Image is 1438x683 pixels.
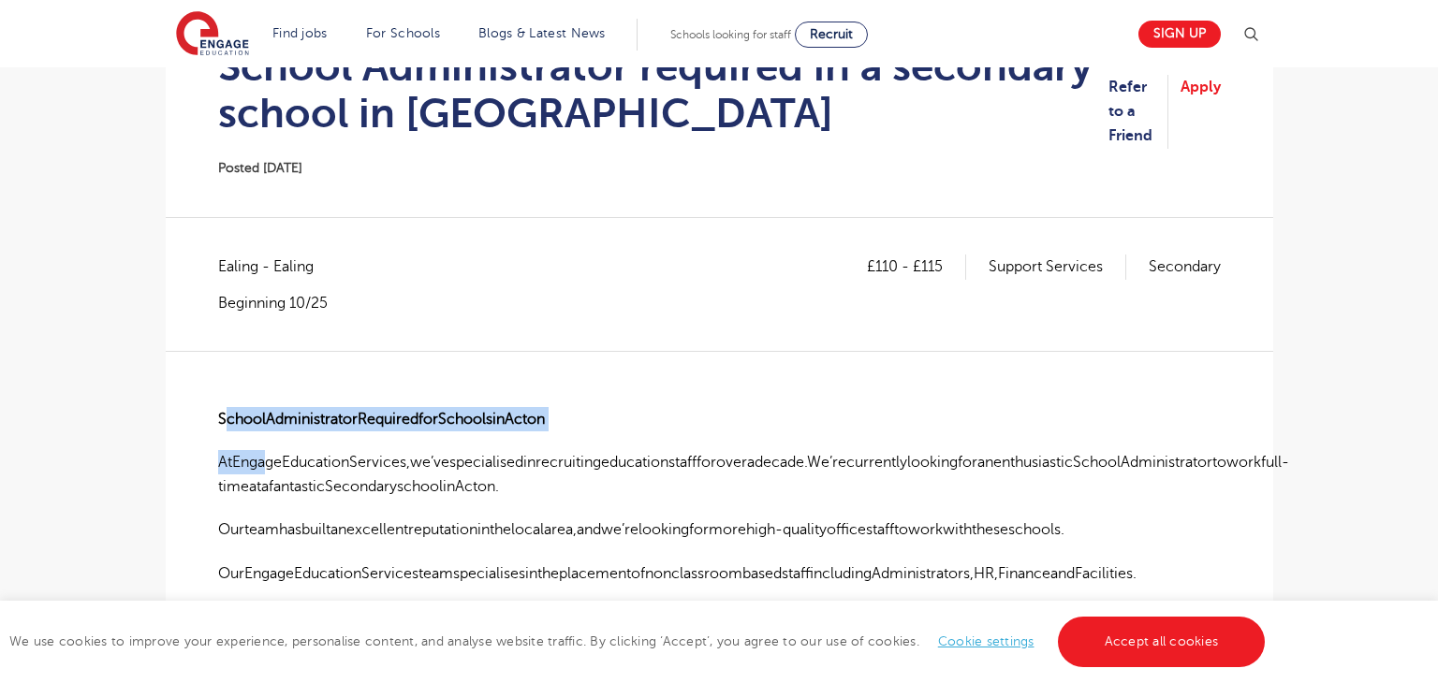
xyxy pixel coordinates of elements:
[1181,75,1221,149] a: Apply
[938,634,1034,648] a: Cookie settings
[795,22,868,48] a: Recruit
[9,634,1269,648] span: We use cookies to improve your experience, personalise content, and analyse website traffic. By c...
[218,254,332,279] span: Ealing - Ealing
[218,161,302,175] span: Posted [DATE]
[176,11,249,58] img: Engage Education
[218,450,1221,500] p: AtEngageEducationServices,we’vespecialisedinrecruitingeducationstaffforoveradecade.We’recurrently...
[670,28,791,41] span: Schools looking for staff
[1138,21,1221,48] a: Sign up
[989,254,1126,279] p: Support Services
[1149,254,1221,279] p: Secondary
[218,517,1221,542] p: Ourteamhasbuiltanexcellentreputationinthelocalarea,andwe’relookingformorehigh-qualityofficestafft...
[1058,617,1266,667] a: Accept all cookies
[867,254,966,279] p: £110 - £115
[218,411,545,428] strong: SchoolAdministratorRequiredforSchoolsinActon
[810,27,853,41] span: Recruit
[366,26,440,40] a: For Schools
[218,293,332,313] p: Beginning 10/25
[478,26,606,40] a: Blogs & Latest News
[1108,75,1168,149] a: Refer to a Friend
[272,26,328,40] a: Find jobs
[218,43,1108,137] h1: School Administrator required in a secondary school in [GEOGRAPHIC_DATA]
[218,561,1221,586] p: OurEngageEducationServicesteamspecialisesintheplacementofnonclassroombasedstaffincludingAdministr...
